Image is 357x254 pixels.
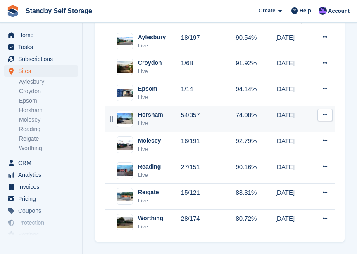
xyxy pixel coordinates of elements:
[236,183,275,209] td: 83.31%
[18,229,68,240] span: Settings
[18,193,68,205] span: Pricing
[138,145,161,153] div: Live
[4,229,78,240] a: menu
[275,183,313,209] td: [DATE]
[181,209,236,235] td: 28/174
[181,54,236,80] td: 1/68
[138,93,157,101] div: Live
[117,89,133,97] img: Image of Epsom site
[117,113,133,124] img: Image of Horsham site
[181,28,236,54] td: 18/197
[236,54,275,80] td: 91.92%
[18,205,68,216] span: Coupons
[181,132,236,158] td: 16/191
[181,80,236,106] td: 1/14
[138,42,166,50] div: Live
[275,28,313,54] td: [DATE]
[328,7,350,15] span: Account
[18,157,68,169] span: CRM
[138,223,163,231] div: Live
[4,217,78,228] a: menu
[138,136,161,145] div: Molesey
[18,169,68,181] span: Analytics
[19,135,78,143] a: Reigate
[138,197,159,205] div: Live
[319,7,327,15] img: Charlotte Walker
[138,162,161,171] div: Reading
[138,33,166,42] div: Aylesbury
[236,132,275,158] td: 92.79%
[19,87,78,95] a: Croydon
[138,111,163,119] div: Horsham
[18,41,68,53] span: Tasks
[300,7,311,15] span: Help
[18,65,68,77] span: Sites
[117,140,133,150] img: Image of Molesey site
[275,158,313,184] td: [DATE]
[275,54,313,80] td: [DATE]
[4,65,78,77] a: menu
[181,158,236,184] td: 27/151
[117,192,133,201] img: Image of Reigate site
[4,181,78,193] a: menu
[4,169,78,181] a: menu
[181,183,236,209] td: 15/121
[275,80,313,106] td: [DATE]
[19,97,78,105] a: Epsom
[18,181,68,193] span: Invoices
[22,4,95,18] a: Standby Self Storage
[138,67,162,75] div: Live
[4,41,78,53] a: menu
[19,78,78,86] a: Aylesbury
[7,5,19,17] img: stora-icon-8386f47178a22dfd0bd8f6a31ec36ba5ce8667c1dd55bd0f319d3a0aa187defe.svg
[138,59,162,67] div: Croydon
[4,205,78,216] a: menu
[18,217,68,228] span: Protection
[275,106,313,132] td: [DATE]
[19,125,78,133] a: Reading
[117,165,133,176] img: Image of Reading site
[18,29,68,41] span: Home
[138,171,161,179] div: Live
[236,80,275,106] td: 94.14%
[138,119,163,127] div: Live
[138,85,157,93] div: Epsom
[18,53,68,65] span: Subscriptions
[259,7,275,15] span: Create
[19,116,78,124] a: Molesey
[236,106,275,132] td: 74.08%
[117,37,133,45] img: Image of Aylesbury site
[19,144,78,152] a: Worthing
[181,106,236,132] td: 54/357
[275,132,313,158] td: [DATE]
[236,28,275,54] td: 90.54%
[117,217,133,228] img: Image of Worthing site
[275,209,313,235] td: [DATE]
[4,53,78,65] a: menu
[4,29,78,41] a: menu
[138,214,163,223] div: Worthing
[4,193,78,205] a: menu
[138,188,159,197] div: Reigate
[236,158,275,184] td: 90.16%
[117,61,133,73] img: Image of Croydon site
[236,209,275,235] td: 80.72%
[4,157,78,169] a: menu
[19,106,78,114] a: Horsham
